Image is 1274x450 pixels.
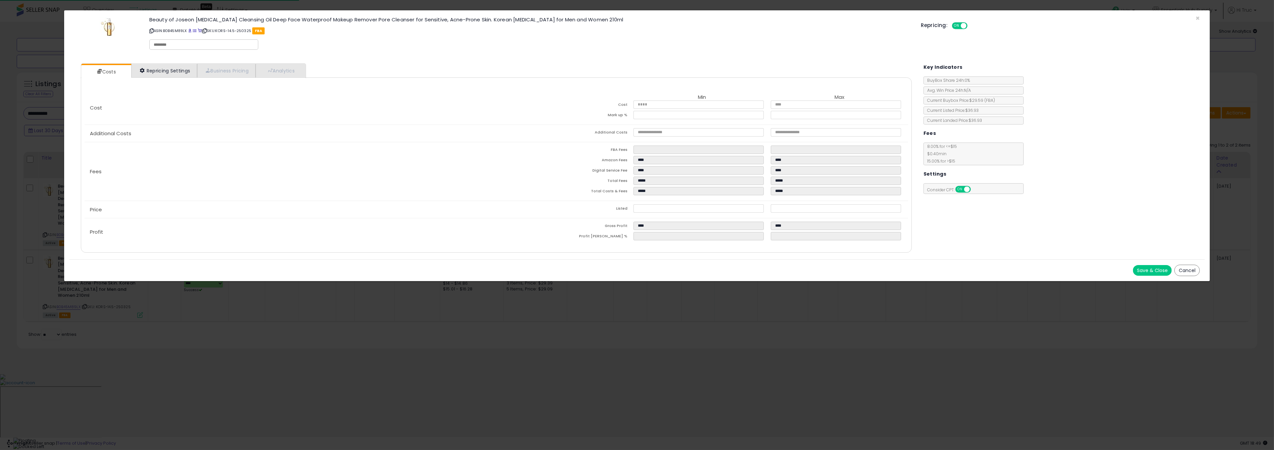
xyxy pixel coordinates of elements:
span: $29.59 [969,97,995,103]
h5: Fees [924,129,936,138]
span: 8.00 % for <= $15 [924,144,957,164]
p: Cost [85,105,497,110]
span: ON [953,23,961,29]
span: FBA [252,27,265,34]
span: Consider CPT: [924,187,980,193]
span: Current Buybox Price: [924,97,995,103]
h5: Settings [924,170,946,178]
a: Your listing only [198,28,201,33]
td: Total Costs & Fees [496,187,633,197]
button: Cancel [1174,265,1200,276]
td: Total Fees [496,177,633,187]
a: Business Pricing [197,64,256,77]
p: Price [85,207,497,212]
a: Repricing Settings [131,64,197,77]
a: All offer listings [193,28,196,33]
p: Profit [85,229,497,235]
span: × [1195,13,1200,23]
h3: Beauty of Joseon [MEDICAL_DATA] Cleansing Oil Deep Face Waterproof Makeup Remover Pore Cleanser f... [149,17,911,22]
span: BuyBox Share 24h: 0% [924,77,970,83]
button: Save & Close [1133,265,1172,276]
a: Costs [81,65,131,78]
span: OFF [970,187,980,192]
img: 315YerQ3O3L._SL60_.jpg [99,17,119,37]
span: Current Landed Price: $36.93 [924,118,982,123]
p: ASIN: B0B45M89LX | SKU: KORS-14.5-250325 [149,25,911,36]
th: Max [771,94,908,100]
th: Min [633,94,771,100]
span: OFF [966,23,977,29]
p: Fees [85,169,497,174]
td: Cost [496,100,633,111]
span: $0.40 min [924,151,947,157]
p: Additional Costs [85,131,497,136]
td: Additional Costs [496,128,633,139]
h5: Repricing: [921,23,948,28]
span: Current Listed Price: $36.93 [924,107,979,113]
td: FBA Fees [496,146,633,156]
td: Listed [496,204,633,215]
h5: Key Indicators [924,63,963,71]
span: ( FBA ) [984,97,995,103]
a: Analytics [256,64,305,77]
td: Amazon Fees [496,156,633,166]
span: ON [956,187,964,192]
td: Digital Service Fee [496,166,633,177]
td: Mark up % [496,111,633,121]
span: Avg. Win Price 24h: N/A [924,87,971,93]
span: 15.00 % for > $15 [924,158,955,164]
td: Profit [PERSON_NAME] % [496,232,633,242]
a: BuyBox page [188,28,192,33]
td: Gross Profit [496,222,633,232]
